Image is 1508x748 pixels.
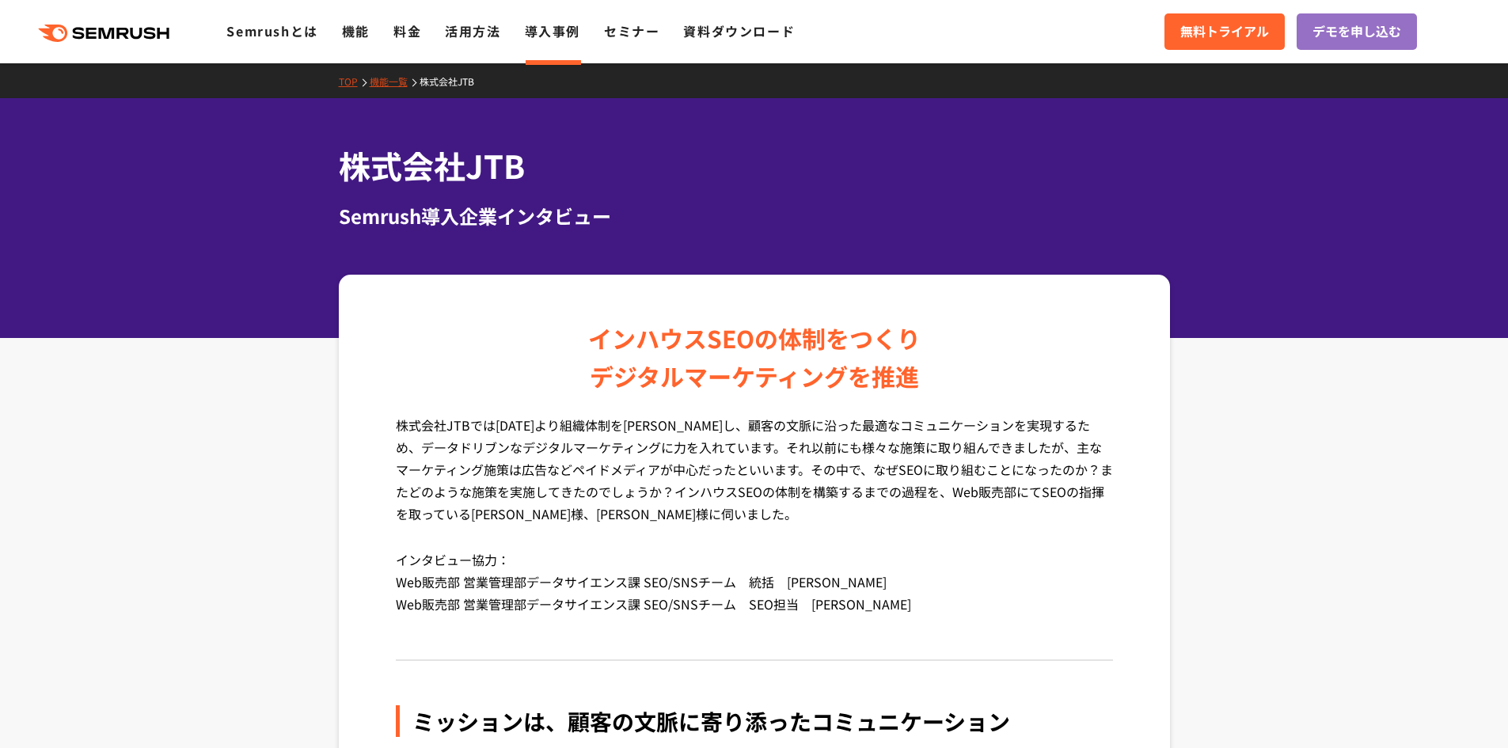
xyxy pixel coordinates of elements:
[339,202,1170,230] div: Semrush導入企業インタビュー
[342,21,370,40] a: 機能
[396,414,1113,549] p: 株式会社JTBでは[DATE]より組織体制を[PERSON_NAME]し、顧客の文脈に沿った最適なコミュニケーションを実現するため、データドリブンなデジタルマーケティングに力を入れています。それ...
[420,74,486,88] a: 株式会社JTB
[604,21,659,40] a: セミナー
[525,21,580,40] a: 導入事例
[1180,21,1269,42] span: 無料トライアル
[396,705,1113,737] div: ミッションは、顧客の文脈に寄り添ったコミュニケーション
[1164,13,1285,50] a: 無料トライアル
[339,142,1170,189] h1: 株式会社JTB
[683,21,795,40] a: 資料ダウンロード
[393,21,421,40] a: 料金
[1297,13,1417,50] a: デモを申し込む
[370,74,420,88] a: 機能一覧
[396,549,1113,639] p: インタビュー協力： Web販売部 営業管理部データサイエンス課 SEO/SNSチーム 統括 [PERSON_NAME] Web販売部 営業管理部データサイエンス課 SEO/SNSチーム SEO担...
[1312,21,1401,42] span: デモを申し込む
[588,319,921,395] div: インハウスSEOの体制をつくり デジタルマーケティングを推進
[226,21,317,40] a: Semrushとは
[339,74,370,88] a: TOP
[445,21,500,40] a: 活用方法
